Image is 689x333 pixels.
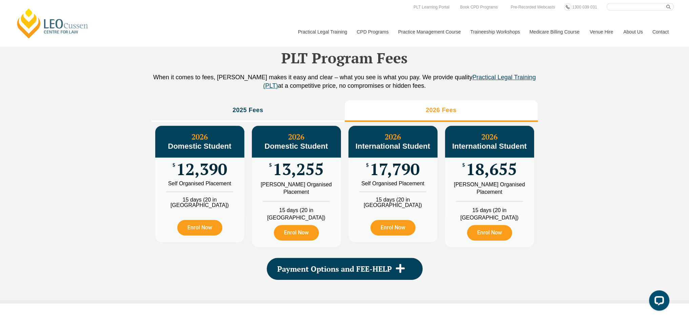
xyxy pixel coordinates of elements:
a: Practical Legal Training [293,17,352,46]
h3: 2026 [155,132,244,151]
a: Venue Hire [585,17,618,46]
span: 1300 039 031 [572,5,597,9]
div: [PERSON_NAME] Organised Placement [450,181,529,196]
iframe: LiveChat chat widget [644,288,672,316]
a: Enrol Now [177,220,222,235]
p: When it comes to fees, [PERSON_NAME] makes it easy and clear – what you see is what you pay. We p... [151,73,538,90]
span: $ [462,163,465,168]
a: Enrol Now [467,225,512,241]
h3: 2026 [445,132,534,151]
h2: PLT Program Fees [151,49,538,66]
a: CPD Programs [351,17,393,46]
span: International Student [356,142,430,150]
span: 18,655 [466,163,517,176]
span: 17,790 [370,163,420,176]
h3: 2025 Fees [232,106,263,114]
a: Pre-Recorded Webcasts [509,3,557,11]
li: 15 days (20 in [GEOGRAPHIC_DATA]) [155,191,244,208]
a: Practice Management Course [393,17,465,46]
h3: 2026 [252,132,341,151]
a: Medicare Billing Course [524,17,585,46]
li: 15 days (20 in [GEOGRAPHIC_DATA]) [252,201,341,222]
a: Book CPD Programs [458,3,499,11]
span: $ [366,163,369,168]
a: [PERSON_NAME] Centre for Law [15,7,90,39]
a: PLT Learning Portal [412,3,451,11]
span: 12,390 [176,163,227,176]
a: About Us [618,17,647,46]
span: Domestic Student [168,142,231,150]
a: 1300 039 031 [570,3,599,11]
li: 15 days (20 in [GEOGRAPHIC_DATA]) [445,201,534,222]
h3: 2026 [348,132,438,151]
a: Enrol Now [370,220,416,235]
li: 15 days (20 in [GEOGRAPHIC_DATA]) [348,191,438,208]
div: Self Organised Placement [353,181,432,186]
span: $ [269,163,272,168]
span: Domestic Student [264,142,328,150]
h3: 2026 Fees [426,106,457,114]
a: Enrol Now [274,225,319,241]
a: Traineeship Workshops [465,17,524,46]
span: 13,255 [273,163,324,176]
a: Contact [647,17,674,46]
div: Self Organised Placement [160,181,239,186]
span: International Student [452,142,527,150]
span: $ [173,163,175,168]
span: Payment Options and FEE-HELP [277,265,392,273]
div: [PERSON_NAME] Organised Placement [257,181,336,196]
